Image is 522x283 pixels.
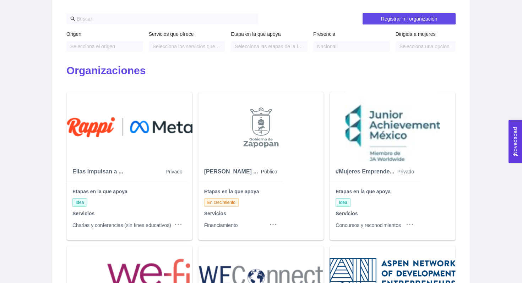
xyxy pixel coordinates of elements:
[313,30,335,38] label: Presencia
[336,211,358,216] strong: Servicios
[204,211,226,216] strong: Servicios
[174,220,183,229] span: ellipsis
[72,211,94,216] strong: Servicios
[72,198,87,207] span: Idea
[66,63,456,78] h2: Organizaciones
[204,222,238,228] span: Financiamiento
[165,169,182,174] span: Privado
[396,30,436,38] label: Dirigida a mujeres
[66,92,192,163] img: 1719009218163-Rappi.png
[336,167,394,176] h5: #Mujeres Emprende...
[204,189,259,194] strong: Etapas en la que apoya
[381,15,437,23] span: Registrar mi organización
[72,222,171,228] span: Charlas y conferencias (sin fines educativos)
[336,198,350,207] span: Idea
[406,220,414,229] span: ellipsis
[509,120,522,163] button: Open Feedback Widget
[70,16,75,21] span: search
[269,220,277,229] span: ellipsis
[149,30,194,38] label: Servicios que ofrece
[77,15,254,23] input: Buscar
[72,167,123,176] h5: Ellas Impulsan a ...
[204,167,258,176] h5: [PERSON_NAME] ...
[397,169,414,174] span: Privado
[336,222,401,228] span: Concursos y reconocimientos
[66,30,81,38] label: Origen
[336,189,391,194] strong: Etapas en la que apoya
[363,13,456,24] button: Registrar mi organización
[198,92,324,163] img: 1719009219671-Logo_Zapopan.png
[231,30,281,38] label: Etapa en la que apoya
[330,92,456,163] img: 1719267946481-3.%20JAMe%CC%81xico.jpg
[261,169,277,174] span: Público
[204,198,239,207] span: En crecimiento
[72,189,127,194] strong: Etapas en la que apoya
